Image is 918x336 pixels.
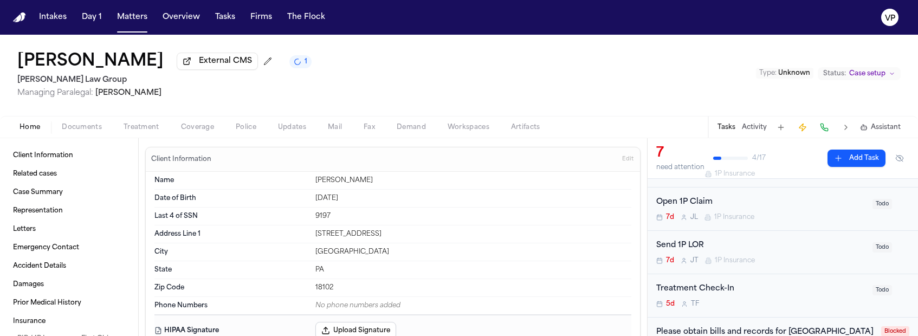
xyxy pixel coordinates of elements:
div: [GEOGRAPHIC_DATA] [315,248,631,256]
button: Tasks [717,123,735,132]
a: Accident Details [9,257,130,275]
div: Open task: Open 1P Claim [648,188,918,231]
div: 7 [656,145,704,162]
button: Add Task [773,120,788,135]
span: Mail [328,123,342,132]
button: Matters [113,8,152,27]
dt: Zip Code [154,283,309,292]
span: Police [236,123,256,132]
span: Updates [278,123,306,132]
button: Make a Call [817,120,832,135]
button: Change status from Case setup [818,67,901,80]
span: Phone Numbers [154,301,208,310]
a: Representation [9,202,130,219]
button: Edit matter name [17,52,164,72]
div: [PERSON_NAME] [315,176,631,185]
button: Day 1 [77,8,106,27]
span: Home [20,123,40,132]
button: Add Task [828,150,885,167]
dt: City [154,248,309,256]
span: Assistant [871,123,901,132]
button: The Flock [283,8,329,27]
span: 1P Insurance [715,170,755,178]
a: Damages [9,276,130,293]
h1: [PERSON_NAME] [17,52,164,72]
span: Todo [872,199,892,209]
button: Edit [619,151,637,168]
span: Coverage [181,123,214,132]
span: Edit [622,156,633,163]
button: Firms [246,8,276,27]
span: 5d [666,300,675,308]
span: Treatment [124,123,159,132]
span: 4 / 17 [752,154,766,163]
span: J T [690,256,699,265]
button: Hide completed tasks (⌘⇧H) [890,150,909,167]
div: need attention [656,163,704,172]
div: Open task: Send 1P LOR [648,231,918,274]
div: No phone numbers added [315,301,631,310]
span: 7d [666,213,674,222]
span: [PERSON_NAME] [95,89,161,97]
div: Open 1P Claim [656,196,866,209]
dt: Last 4 of SSN [154,212,309,221]
button: 1 active task [289,55,312,68]
button: Edit Type: Unknown [756,68,813,79]
h3: Client Information [149,155,214,164]
a: Related cases [9,165,130,183]
a: Home [13,12,26,23]
span: 1 [305,57,307,66]
div: 18102 [315,283,631,292]
span: Status: [823,69,846,78]
span: Demand [397,123,426,132]
span: Artifacts [511,123,540,132]
dt: Name [154,176,309,185]
div: Treatment Check-In [656,283,866,295]
dt: State [154,266,309,274]
span: Fax [364,123,375,132]
button: Assistant [860,123,901,132]
dt: Address Line 1 [154,230,309,238]
button: Intakes [35,8,71,27]
button: Tasks [211,8,240,27]
h2: [PERSON_NAME] Law Group [17,74,312,87]
div: Open task: Treatment Check-In [648,274,918,318]
a: Case Summary [9,184,130,201]
span: 1P Insurance [715,256,755,265]
button: External CMS [177,53,258,70]
span: Todo [872,242,892,253]
span: Workspaces [448,123,489,132]
a: Prior Medical History [9,294,130,312]
span: J L [690,213,698,222]
button: Create Immediate Task [795,120,810,135]
div: [DATE] [315,194,631,203]
span: Unknown [778,70,810,76]
span: Documents [62,123,102,132]
a: Client Information [9,147,130,164]
button: Overview [158,8,204,27]
div: [STREET_ADDRESS] [315,230,631,238]
div: Send 1P LOR [656,240,866,252]
span: 7d [666,256,674,265]
button: Activity [742,123,767,132]
span: 1P Insurance [714,213,754,222]
span: Managing Paralegal: [17,89,93,97]
span: Case setup [849,69,885,78]
img: Finch Logo [13,12,26,23]
a: Insurance [9,313,130,330]
span: External CMS [199,56,252,67]
a: Letters [9,221,130,238]
span: Type : [759,70,777,76]
div: 9197 [315,212,631,221]
span: Todo [872,285,892,295]
div: PA [315,266,631,274]
span: T F [691,300,699,308]
dt: Date of Birth [154,194,309,203]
